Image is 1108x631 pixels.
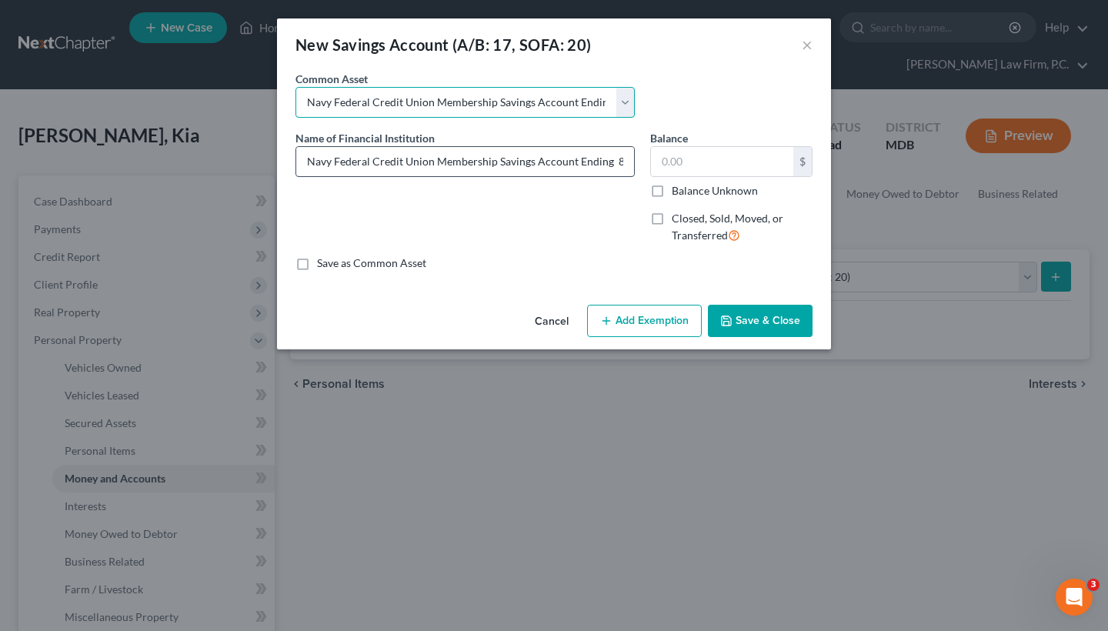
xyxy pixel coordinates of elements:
button: Cancel [522,306,581,337]
button: Save & Close [708,305,813,337]
iframe: Intercom live chat [1056,579,1093,616]
span: Closed, Sold, Moved, or Transferred [672,212,783,242]
span: Name of Financial Institution [295,132,435,145]
button: × [802,35,813,54]
label: Balance Unknown [672,183,758,199]
label: Common Asset [295,71,368,87]
input: 0.00 [651,147,793,176]
div: New Savings Account (A/B: 17, SOFA: 20) [295,34,592,55]
div: $ [793,147,812,176]
input: Enter name... [296,147,634,176]
label: Save as Common Asset [317,255,426,271]
label: Balance [650,130,688,146]
span: 3 [1087,579,1100,591]
button: Add Exemption [587,305,702,337]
